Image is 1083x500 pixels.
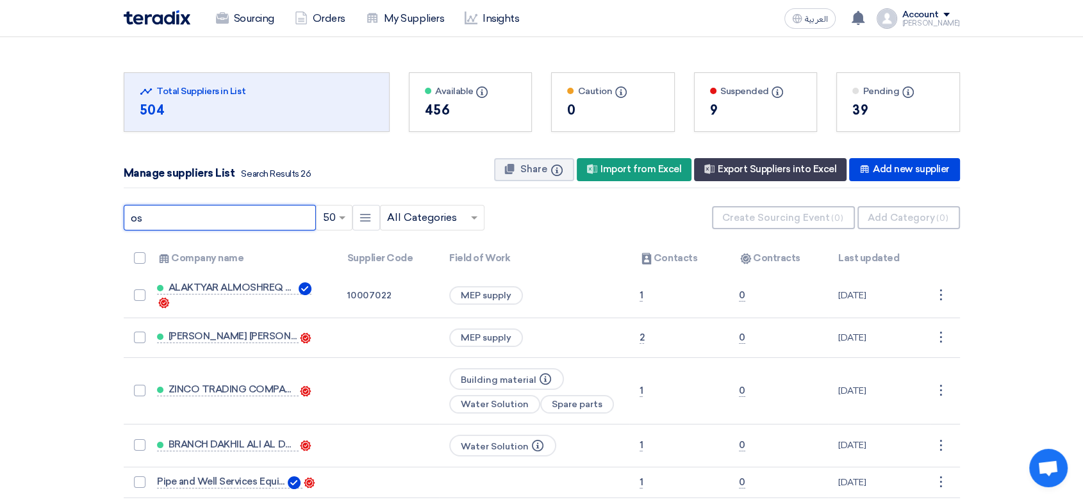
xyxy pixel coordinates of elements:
a: ZINCO TRADING COMPANY [157,384,299,396]
span: 0 [739,289,745,302]
span: MEP supply [449,328,523,347]
td: [DATE] [828,357,930,424]
a: [PERSON_NAME] [PERSON_NAME] TRADING EST [157,331,299,343]
a: BRANCH DAKHIL ALI AL DOSSARY TRADING EST. [157,439,299,451]
input: Search in list... [124,205,316,230]
div: ⋮ [930,435,951,456]
img: profile_test.png [877,8,897,29]
th: Last updated [828,243,930,273]
span: Building material [449,368,564,390]
span: Pipe and Well Services Equipment Division [157,476,285,487]
span: 50 [323,210,336,225]
span: BRANCH DAKHIL ALI AL DOSSARY TRADING EST. [169,439,297,449]
th: Contacts [629,243,729,273]
span: 0 [739,332,745,344]
div: [PERSON_NAME] [902,20,960,27]
span: Water Solution [449,435,556,456]
span: Share [520,163,547,175]
div: 39 [852,101,944,120]
span: العربية [805,15,828,24]
button: Create Sourcing Event(0) [712,206,855,229]
div: Manage suppliers List [124,165,311,182]
span: 2 [640,332,645,344]
td: 10007022 [337,273,440,318]
div: Total Suppliers in List [140,85,374,98]
a: Pipe and Well Services Equipment Division Verified Account [157,476,302,488]
a: Sourcing [206,4,285,33]
div: Open chat [1029,449,1068,487]
span: 1 [640,289,643,302]
span: 0 [739,385,745,397]
span: 1 [640,439,643,451]
div: 456 [425,101,517,120]
span: Search Results 26 [241,168,311,179]
button: Add Category(0) [857,206,960,229]
div: Available [425,85,517,98]
span: Spare parts [540,395,614,414]
span: (0) [936,213,948,223]
td: [DATE] [828,273,930,318]
div: 0 [567,101,659,120]
th: Contracts [729,243,828,273]
div: Import from Excel [577,158,691,181]
div: Caution [567,85,659,98]
button: Share [494,158,574,181]
div: ⋮ [930,285,951,305]
a: My Suppliers [356,4,454,33]
div: 9 [710,101,802,120]
img: Teradix logo [124,10,190,25]
span: (0) [831,213,843,223]
span: Water Solution [449,395,540,414]
img: Verified Account [299,282,311,295]
div: 504 [140,101,374,120]
div: Suspended [710,85,802,98]
div: ⋮ [930,327,951,348]
span: 0 [739,476,745,488]
img: Verified Account [288,476,301,489]
th: Company name [147,243,337,273]
a: ALAKTYAR ALMOSHREQ TRAD. & CONST. C Verified Account [157,282,311,294]
div: ⋮ [930,472,951,492]
span: 1 [640,476,643,488]
div: Pending [852,85,944,98]
div: Account [902,10,939,20]
a: Insights [454,4,529,33]
span: ZINCO TRADING COMPANY [169,384,297,394]
td: [DATE] [828,467,930,498]
span: 0 [739,439,745,451]
span: 1 [640,385,643,397]
button: العربية [784,8,836,29]
div: ⋮ [930,380,951,401]
div: Add new supplier [849,158,959,181]
a: Orders [285,4,356,33]
th: Supplier Code [337,243,440,273]
span: MEP supply [449,286,523,305]
th: Field of Work [439,243,629,273]
span: ALAKTYAR ALMOSHREQ TRAD. & CONST. C [169,282,297,293]
span: [PERSON_NAME] [PERSON_NAME] TRADING EST [169,331,297,341]
td: [DATE] [828,424,930,467]
td: [DATE] [828,318,930,357]
div: Export Suppliers into Excel [694,158,847,181]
